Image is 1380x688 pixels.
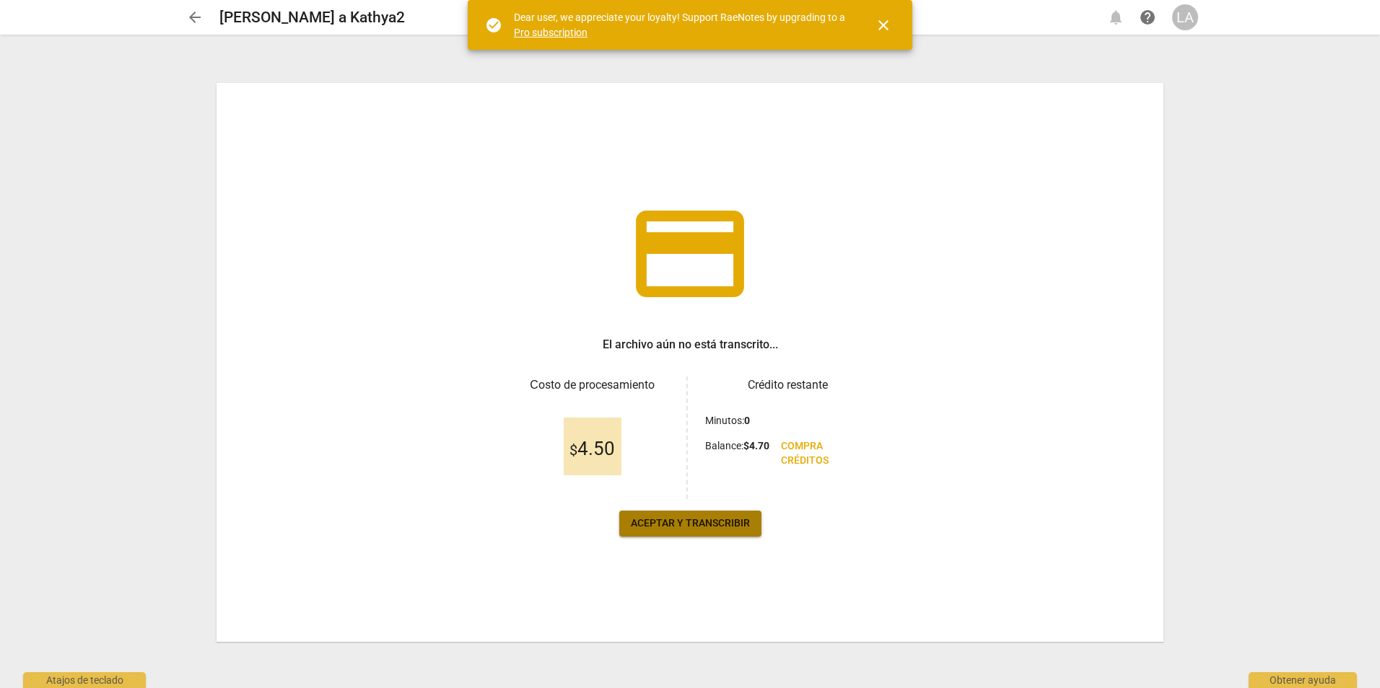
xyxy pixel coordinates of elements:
button: Cerrar [866,8,901,43]
span: Aceptar y transcribir [631,516,750,531]
h2: [PERSON_NAME] a Kathya2 [219,9,405,27]
span: close [875,17,892,34]
span: check_circle [485,17,502,34]
span: Compra créditos [781,439,859,467]
div: Dear user, we appreciate your loyalty! Support RaeNotes by upgrading to a [514,10,849,40]
div: Atajos de teclado [23,672,146,688]
span: credit_card [625,189,755,319]
h3: Сosto de procesamiento [510,376,675,394]
a: Pro subscription [514,27,588,38]
a: Obtener ayuda [1135,4,1161,30]
button: Aceptar y transcribir [619,511,761,537]
span: help [1139,9,1156,26]
span: arrow_back [186,9,204,26]
span: $ [569,441,577,459]
button: LA [1172,4,1198,30]
p: Minutos : [705,413,750,428]
div: Obtener ayuda [1249,672,1357,688]
a: Compra créditos [769,433,870,473]
h3: El archivo aún no está transcrito... [603,336,778,353]
span: 4.50 [569,438,615,460]
p: Balance : [705,438,769,454]
b: $ 4.70 [743,440,769,451]
b: 0 [744,415,750,426]
h3: Crédito restante [705,376,870,394]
